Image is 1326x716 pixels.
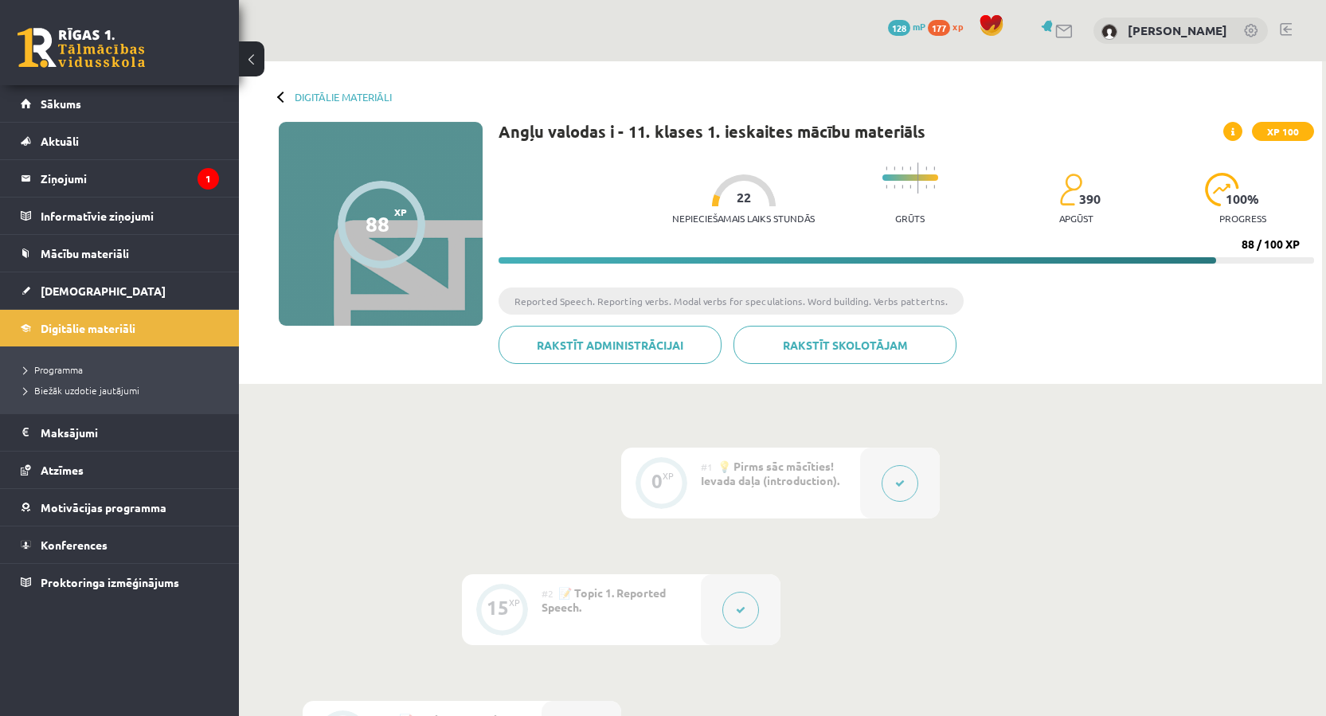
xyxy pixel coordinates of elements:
[888,20,910,36] span: 128
[21,414,219,451] a: Maksājumi
[198,168,219,190] i: 1
[701,459,839,487] span: 💡 Pirms sāc mācīties! Ievada daļa (introduction).
[21,198,219,234] a: Informatīvie ziņojumi
[1079,192,1101,206] span: 390
[701,460,713,473] span: #1
[24,383,223,397] a: Biežāk uzdotie jautājumi
[21,452,219,488] a: Atzīmes
[542,585,666,614] span: 📝 Topic 1. Reported Speech.
[41,538,108,552] span: Konferences
[499,122,925,141] h1: Angļu valodas i - 11. klases 1. ieskaites mācību materiāls
[41,414,219,451] legend: Maksājumi
[487,601,509,615] div: 15
[41,246,129,260] span: Mācību materiāli
[499,288,964,315] li: Reported Speech. Reporting verbs. Modal verbs for speculations. Word building. Verbs pattertns.
[1128,22,1227,38] a: [PERSON_NAME]
[663,471,674,480] div: XP
[913,20,925,33] span: mP
[733,326,956,364] a: Rakstīt skolotājam
[888,20,925,33] a: 128 mP
[928,20,971,33] a: 177 xp
[24,362,223,377] a: Programma
[1059,173,1082,206] img: students-c634bb4e5e11cddfef0936a35e636f08e4e9abd3cc4e673bd6f9a4125e45ecb1.svg
[41,160,219,197] legend: Ziņojumi
[24,363,83,376] span: Programma
[21,85,219,122] a: Sākums
[933,185,935,189] img: icon-short-line-57e1e144782c952c97e751825c79c345078a6d821885a25fce030b3d8c18986b.svg
[894,166,895,170] img: icon-short-line-57e1e144782c952c97e751825c79c345078a6d821885a25fce030b3d8c18986b.svg
[41,198,219,234] legend: Informatīvie ziņojumi
[18,28,145,68] a: Rīgas 1. Tālmācības vidusskola
[1059,213,1093,224] p: apgūst
[41,575,179,589] span: Proktoringa izmēģinājums
[917,162,919,194] img: icon-long-line-d9ea69661e0d244f92f715978eff75569469978d946b2353a9bb055b3ed8787d.svg
[509,598,520,607] div: XP
[24,384,139,397] span: Biežāk uzdotie jautājumi
[41,96,81,111] span: Sākums
[21,489,219,526] a: Motivācijas programma
[295,91,392,103] a: Digitālie materiāli
[925,166,927,170] img: icon-short-line-57e1e144782c952c97e751825c79c345078a6d821885a25fce030b3d8c18986b.svg
[909,185,911,189] img: icon-short-line-57e1e144782c952c97e751825c79c345078a6d821885a25fce030b3d8c18986b.svg
[952,20,963,33] span: xp
[21,564,219,601] a: Proktoringa izmēģinājums
[909,166,911,170] img: icon-short-line-57e1e144782c952c97e751825c79c345078a6d821885a25fce030b3d8c18986b.svg
[41,500,166,515] span: Motivācijas programma
[41,284,166,298] span: [DEMOGRAPHIC_DATA]
[902,185,903,189] img: icon-short-line-57e1e144782c952c97e751825c79c345078a6d821885a25fce030b3d8c18986b.svg
[933,166,935,170] img: icon-short-line-57e1e144782c952c97e751825c79c345078a6d821885a25fce030b3d8c18986b.svg
[886,185,887,189] img: icon-short-line-57e1e144782c952c97e751825c79c345078a6d821885a25fce030b3d8c18986b.svg
[394,206,407,217] span: XP
[41,134,79,148] span: Aktuāli
[366,212,389,236] div: 88
[41,463,84,477] span: Atzīmes
[21,310,219,346] a: Digitālie materiāli
[1226,192,1260,206] span: 100 %
[1219,213,1266,224] p: progress
[21,123,219,159] a: Aktuāli
[1205,173,1239,206] img: icon-progress-161ccf0a02000e728c5f80fcf4c31c7af3da0e1684b2b1d7c360e028c24a22f1.svg
[21,526,219,563] a: Konferences
[886,166,887,170] img: icon-short-line-57e1e144782c952c97e751825c79c345078a6d821885a25fce030b3d8c18986b.svg
[21,235,219,272] a: Mācību materiāli
[1101,24,1117,40] img: Viktorija Romulāne
[41,321,135,335] span: Digitālie materiāli
[499,326,722,364] a: Rakstīt administrācijai
[542,587,553,600] span: #2
[895,213,925,224] p: Grūts
[928,20,950,36] span: 177
[894,185,895,189] img: icon-short-line-57e1e144782c952c97e751825c79c345078a6d821885a25fce030b3d8c18986b.svg
[672,213,815,224] p: Nepieciešamais laiks stundās
[651,474,663,488] div: 0
[902,166,903,170] img: icon-short-line-57e1e144782c952c97e751825c79c345078a6d821885a25fce030b3d8c18986b.svg
[21,160,219,197] a: Ziņojumi1
[21,272,219,309] a: [DEMOGRAPHIC_DATA]
[1252,122,1314,141] span: XP 100
[925,185,927,189] img: icon-short-line-57e1e144782c952c97e751825c79c345078a6d821885a25fce030b3d8c18986b.svg
[737,190,751,205] span: 22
